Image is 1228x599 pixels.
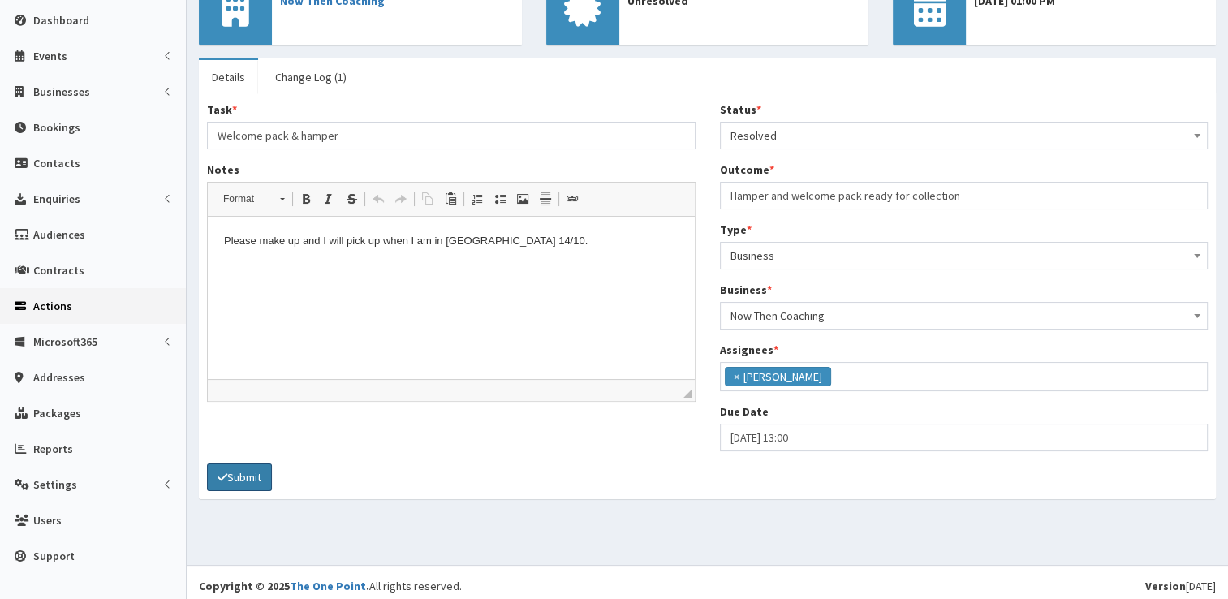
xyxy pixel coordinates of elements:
[295,188,317,209] a: Bold (Ctrl+B)
[416,188,439,209] a: Copy (Ctrl+C)
[720,403,769,420] label: Due Date
[208,217,695,379] iframe: Rich Text Editor, notes
[33,299,72,313] span: Actions
[33,513,62,528] span: Users
[199,579,369,593] strong: Copyright © 2025 .
[720,282,772,298] label: Business
[33,192,80,206] span: Enquiries
[730,124,1198,147] span: Resolved
[489,188,511,209] a: Insert/Remove Bulleted List
[561,188,584,209] a: Link (Ctrl+L)
[33,120,80,135] span: Bookings
[720,162,774,178] label: Outcome
[511,188,534,209] a: Image
[730,244,1198,267] span: Business
[207,101,237,118] label: Task
[207,162,239,178] label: Notes
[390,188,412,209] a: Redo (Ctrl+Y)
[33,49,67,63] span: Events
[683,390,692,398] span: Drag to resize
[33,84,90,99] span: Businesses
[33,13,89,28] span: Dashboard
[33,370,85,385] span: Addresses
[33,442,73,456] span: Reports
[466,188,489,209] a: Insert/Remove Numbered List
[33,477,77,492] span: Settings
[317,188,340,209] a: Italic (Ctrl+I)
[720,101,761,118] label: Status
[33,334,97,349] span: Microsoft365
[33,549,75,563] span: Support
[1145,579,1186,593] b: Version
[734,368,739,385] span: ×
[725,367,831,386] li: Laura Bradshaw
[199,60,258,94] a: Details
[215,188,272,209] span: Format
[33,406,81,420] span: Packages
[720,122,1209,149] span: Resolved
[214,187,293,210] a: Format
[720,342,778,358] label: Assignees
[33,227,85,242] span: Audiences
[33,263,84,278] span: Contracts
[262,60,360,94] a: Change Log (1)
[290,579,366,593] a: The One Point
[720,302,1209,330] span: Now Then Coaching
[439,188,462,209] a: Paste (Ctrl+V)
[534,188,557,209] a: Insert Horizontal Line
[33,156,80,170] span: Contacts
[730,304,1198,327] span: Now Then Coaching
[367,188,390,209] a: Undo (Ctrl+Z)
[207,463,272,491] button: Submit
[720,222,752,238] label: Type
[720,242,1209,269] span: Business
[1145,578,1216,594] div: [DATE]
[340,188,363,209] a: Strike Through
